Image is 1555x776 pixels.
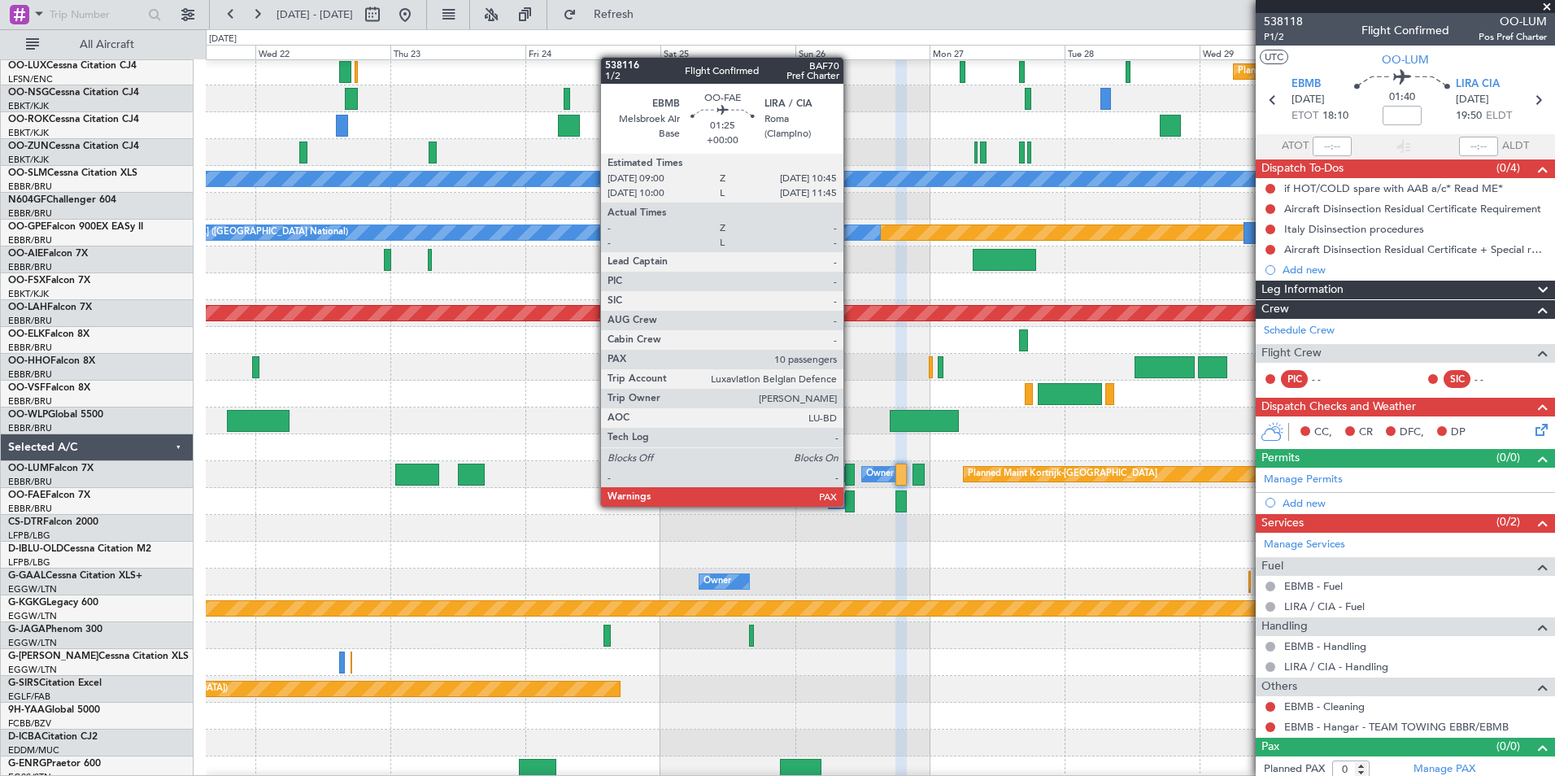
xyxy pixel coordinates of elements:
[1284,700,1365,713] a: EBMB - Cleaning
[8,464,94,473] a: OO-LUMFalcon 7X
[8,664,57,676] a: EGGW/LTN
[8,329,89,339] a: OO-ELKFalcon 8X
[1456,108,1482,124] span: 19:50
[8,598,98,608] a: G-KGKGLegacy 600
[8,410,48,420] span: OO-WLP
[1456,76,1500,93] span: LIRA CIA
[8,168,137,178] a: OO-SLMCessna Citation XLS
[8,464,49,473] span: OO-LUM
[1474,372,1511,386] div: - -
[8,490,46,500] span: OO-FAE
[1261,449,1300,468] span: Permits
[833,489,943,513] div: Owner Melsbroek Air Base
[8,368,52,381] a: EBBR/BRU
[1283,263,1547,277] div: Add new
[1284,242,1547,256] div: Aircraft Disinsection Residual Certificate + Special request
[1496,449,1520,466] span: (0/0)
[8,73,53,85] a: LFSN/ENC
[50,2,143,27] input: Trip Number
[1456,92,1489,108] span: [DATE]
[1261,159,1344,178] span: Dispatch To-Dos
[18,32,176,58] button: All Aircraft
[1451,425,1466,441] span: DP
[209,33,237,46] div: [DATE]
[795,45,930,59] div: Sun 26
[8,503,52,515] a: EBBR/BRU
[660,45,795,59] div: Sat 25
[8,732,41,742] span: D-ICBA
[8,88,49,98] span: OO-NSG
[1264,323,1335,339] a: Schedule Crew
[8,610,57,622] a: EGGW/LTN
[703,569,731,594] div: Owner
[8,490,90,500] a: OO-FAEFalcon 7X
[8,154,49,166] a: EBKT/KJK
[8,383,90,393] a: OO-VSFFalcon 8X
[8,100,49,112] a: EBKT/KJK
[8,234,52,246] a: EBBR/BRU
[8,315,52,327] a: EBBR/BRU
[8,127,49,139] a: EBKT/KJK
[1284,202,1541,216] div: Aircraft Disinsection Residual Certificate Requirement
[1261,617,1308,636] span: Handling
[8,61,137,71] a: OO-LUXCessna Citation CJ4
[8,652,98,661] span: G-[PERSON_NAME]
[1283,496,1547,510] div: Add new
[8,115,139,124] a: OO-ROKCessna Citation CJ4
[8,303,92,312] a: OO-LAHFalcon 7X
[1496,159,1520,177] span: (0/4)
[8,691,50,703] a: EGLF/FAB
[1284,660,1388,674] a: LIRA / CIA - Handling
[1502,138,1529,155] span: ALDT
[8,759,46,769] span: G-ENRG
[8,329,45,339] span: OO-ELK
[1291,92,1325,108] span: [DATE]
[1400,425,1424,441] span: DFC,
[8,422,52,434] a: EBBR/BRU
[8,678,39,688] span: G-SIRS
[1312,372,1348,386] div: - -
[1261,514,1304,533] span: Services
[1264,30,1303,44] span: P1/2
[8,249,43,259] span: OO-AIE
[8,652,189,661] a: G-[PERSON_NAME]Cessna Citation XLS
[8,288,49,300] a: EBKT/KJK
[8,744,59,756] a: EDDM/MUC
[8,142,139,151] a: OO-ZUNCessna Citation CJ4
[8,207,52,220] a: EBBR/BRU
[8,142,49,151] span: OO-ZUN
[1486,108,1512,124] span: ELDT
[8,571,46,581] span: G-GAAL
[8,544,63,554] span: D-IBLU-OLD
[1314,425,1332,441] span: CC,
[8,356,50,366] span: OO-HHO
[1291,108,1318,124] span: ETOT
[1261,557,1283,576] span: Fuel
[968,462,1157,486] div: Planned Maint Kortrijk-[GEOGRAPHIC_DATA]
[1496,513,1520,530] span: (0/2)
[866,462,977,486] div: Owner Melsbroek Air Base
[8,678,102,688] a: G-SIRSCitation Excel
[1261,738,1279,756] span: Pax
[8,195,46,205] span: N604GF
[8,759,101,769] a: G-ENRGPraetor 600
[1065,45,1200,59] div: Tue 28
[277,7,353,22] span: [DATE] - [DATE]
[8,637,57,649] a: EGGW/LTN
[1444,370,1470,388] div: SIC
[8,249,88,259] a: OO-AIEFalcon 7X
[1291,76,1321,93] span: EBMB
[1261,344,1322,363] span: Flight Crew
[390,45,525,59] div: Thu 23
[1261,398,1416,416] span: Dispatch Checks and Weather
[8,395,52,408] a: EBBR/BRU
[1284,599,1365,613] a: LIRA / CIA - Fuel
[1284,222,1424,236] div: Italy Disinsection procedures
[8,476,52,488] a: EBBR/BRU
[1282,138,1309,155] span: ATOT
[8,717,51,730] a: FCBB/BZV
[42,39,172,50] span: All Aircraft
[8,195,116,205] a: N604GFChallenger 604
[8,517,43,527] span: CS-DTR
[555,2,653,28] button: Refresh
